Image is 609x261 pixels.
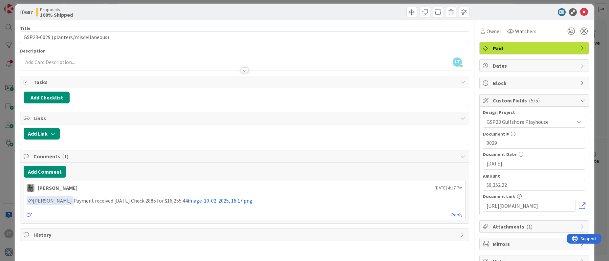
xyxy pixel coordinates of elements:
[483,131,509,137] label: Document #
[28,197,33,204] span: @
[40,7,73,12] span: Proposals
[493,240,577,248] span: Mirrors
[188,197,252,204] span: image-10-02-2025, 16:17.png
[33,231,457,239] span: History
[33,78,457,86] span: Tasks
[24,128,60,140] button: Add Link
[20,25,31,31] label: Title
[62,153,68,160] span: ( 1 )
[27,184,34,192] img: PA
[28,197,72,204] span: [PERSON_NAME]
[453,57,462,67] span: LT
[493,97,577,104] span: Custom Fields
[24,166,66,178] button: Add Comment
[33,152,457,160] span: Comments
[24,92,70,103] button: Add Checklist
[20,48,46,54] span: Description
[40,12,73,17] b: 100% Shipped
[20,31,469,43] input: type card name here...
[483,194,585,199] div: Document Link
[483,152,585,157] div: Document Date
[14,1,30,9] span: Support
[515,27,536,35] span: Watchers
[483,110,585,115] div: Design Project
[493,44,577,52] span: Paid
[20,8,33,16] span: ID
[493,79,577,87] span: Block
[25,9,33,15] b: 687
[529,97,540,104] span: ( 5/5 )
[487,117,571,126] span: GSP23 Gulfshore Playhouse
[435,185,463,191] span: [DATE] 4:17 PM
[451,211,463,219] a: Reply
[483,173,500,179] label: Amount
[27,196,462,205] p: Payment received [DATE] Check 2885 for $16,255.44
[38,184,77,192] div: [PERSON_NAME]
[487,27,501,35] span: Owner
[487,158,582,169] input: MM/DD/YYYY
[493,62,577,70] span: Dates
[33,114,457,122] span: Links
[493,223,577,230] span: Attachments
[526,223,533,230] span: ( 1 )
